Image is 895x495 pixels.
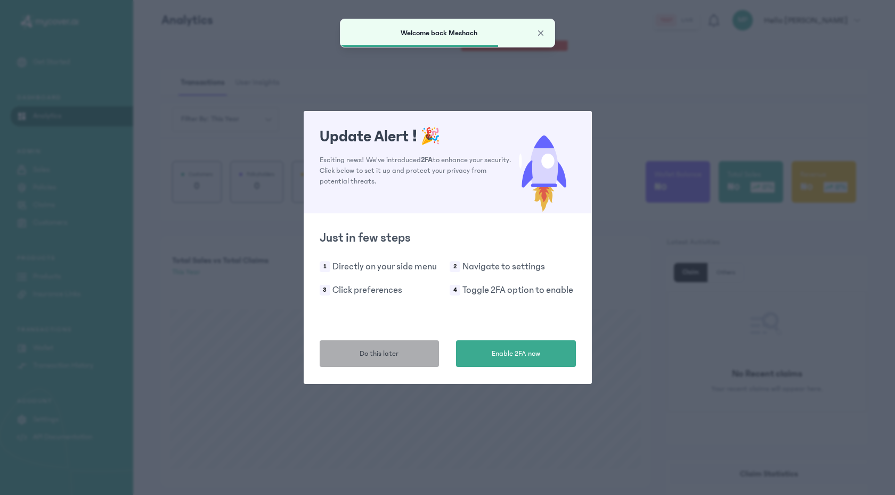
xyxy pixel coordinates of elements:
span: 4 [450,285,460,296]
button: Enable 2FA now [456,340,576,367]
button: Close [535,28,546,38]
p: Navigate to settings [462,259,545,274]
p: Toggle 2FA option to enable [462,283,573,298]
span: 2 [450,261,460,272]
span: Welcome back Meshach [401,29,477,37]
h2: Just in few steps [320,229,576,246]
span: 2FA [421,156,433,164]
span: Enable 2FA now [492,348,540,360]
p: Exciting news! We've introduced to enhance your security. Click below to set it up and protect yo... [320,155,512,187]
p: Click preferences [332,283,402,298]
span: Do this later [360,348,398,360]
span: 1 [320,261,330,272]
button: Do this later [320,340,440,367]
h1: Update Alert ! [320,127,512,146]
span: 3 [320,285,330,296]
p: Directly on your side menu [332,259,437,274]
span: 🎉 [420,127,440,146]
